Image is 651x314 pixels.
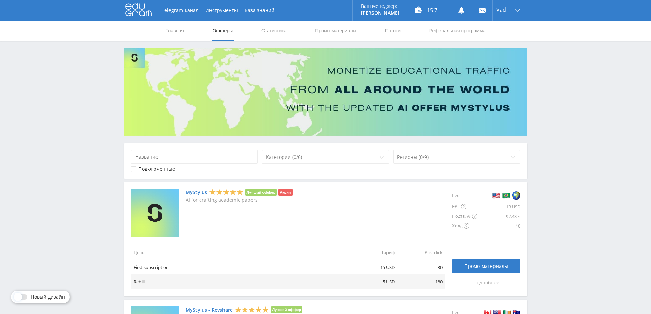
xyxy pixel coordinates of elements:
[131,274,350,289] td: Rebill
[350,274,397,289] td: 5 USD
[350,245,397,260] td: Тариф
[496,7,506,12] span: Vad
[278,189,292,196] li: Акция
[131,150,258,164] input: Название
[397,245,445,260] td: Postclick
[350,260,397,275] td: 15 USD
[186,307,233,313] a: MyStylus - Revshare
[477,211,520,221] div: 97.43%
[235,306,269,313] div: 5 Stars
[361,3,399,9] p: Ваш менеджер:
[165,21,185,41] a: Главная
[452,202,477,211] div: EPL
[464,263,508,269] span: Промо-материалы
[31,294,65,300] span: Новый дизайн
[397,274,445,289] td: 180
[131,260,350,275] td: First subscription
[186,197,293,203] p: AI for crafting academic papers
[452,211,477,221] div: Подтв. %
[131,189,179,237] img: MyStylus
[261,21,287,41] a: Статистика
[477,202,520,211] div: 13 USD
[131,245,350,260] td: Цель
[314,21,357,41] a: Промо-материалы
[186,190,207,195] a: MyStylus
[473,280,499,285] span: Подробнее
[209,189,243,196] div: 5 Stars
[271,306,303,313] li: Лучший оффер
[429,21,486,41] a: Реферальная программа
[452,221,477,231] div: Холд
[452,189,477,202] div: Гео
[245,189,277,196] li: Лучший оффер
[452,276,520,289] a: Подробнее
[361,10,399,16] p: [PERSON_NAME]
[397,260,445,275] td: 30
[384,21,401,41] a: Потоки
[124,48,527,136] img: Banner
[138,166,175,172] div: Подключенные
[477,221,520,231] div: 10
[212,21,234,41] a: Офферы
[452,259,520,273] a: Промо-материалы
